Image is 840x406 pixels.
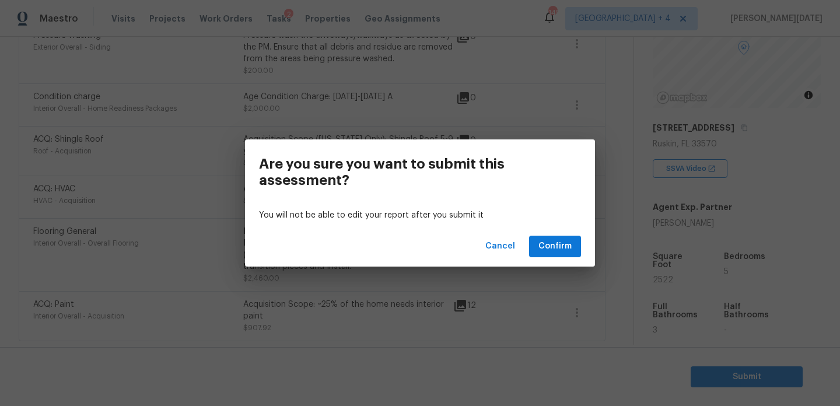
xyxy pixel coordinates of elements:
span: Cancel [485,239,515,254]
span: Confirm [538,239,572,254]
p: You will not be able to edit your report after you submit it [259,209,581,222]
button: Cancel [481,236,520,257]
button: Confirm [529,236,581,257]
h3: Are you sure you want to submit this assessment? [259,156,528,188]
